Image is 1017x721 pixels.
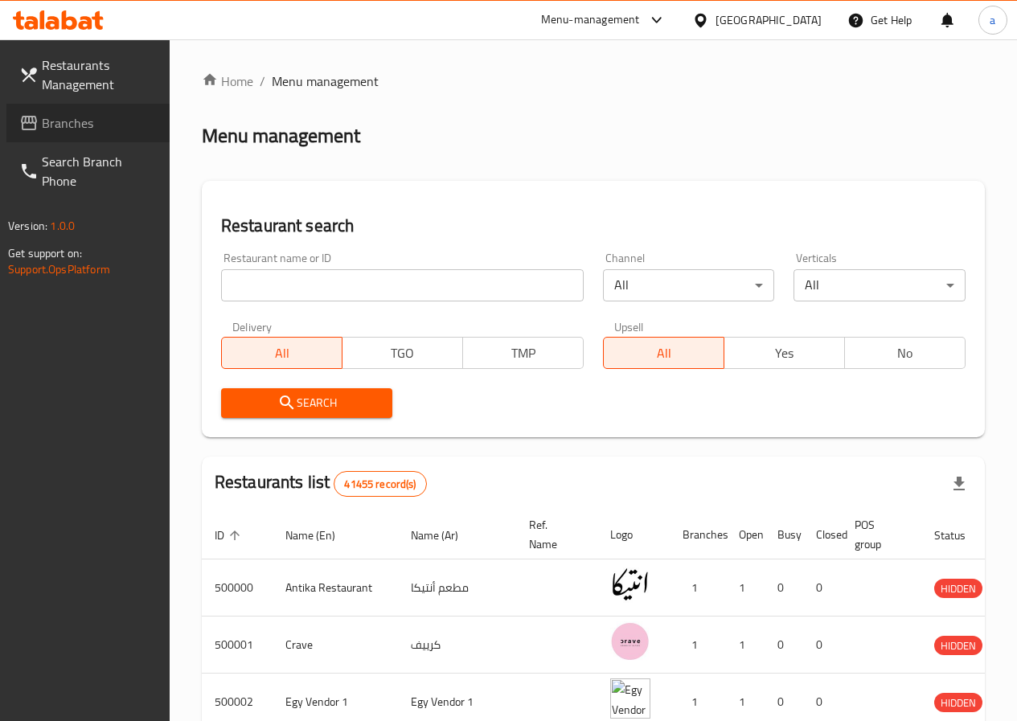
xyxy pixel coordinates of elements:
[940,465,978,503] div: Export file
[844,337,966,369] button: No
[202,72,985,91] nav: breadcrumb
[50,215,75,236] span: 1.0.0
[803,559,842,617] td: 0
[990,11,995,29] span: a
[716,11,822,29] div: [GEOGRAPHIC_DATA]
[726,510,765,559] th: Open
[610,678,650,719] img: Egy Vendor 1
[462,337,584,369] button: TMP
[202,123,360,149] h2: Menu management
[334,477,425,492] span: 41455 record(s)
[934,579,982,598] div: HIDDEN
[202,72,253,91] a: Home
[794,269,966,301] div: All
[228,342,336,365] span: All
[597,510,670,559] th: Logo
[603,337,724,369] button: All
[603,269,775,301] div: All
[614,321,644,332] label: Upsell
[6,104,170,142] a: Branches
[765,617,803,674] td: 0
[765,510,803,559] th: Busy
[724,337,845,369] button: Yes
[273,617,398,674] td: Crave
[349,342,457,365] span: TGO
[726,617,765,674] td: 1
[470,342,577,365] span: TMP
[934,526,986,545] span: Status
[234,393,380,413] span: Search
[221,388,393,418] button: Search
[398,617,516,674] td: كرييف
[765,559,803,617] td: 0
[8,215,47,236] span: Version:
[670,617,726,674] td: 1
[670,559,726,617] td: 1
[272,72,379,91] span: Menu management
[411,526,479,545] span: Name (Ar)
[541,10,640,30] div: Menu-management
[215,526,245,545] span: ID
[726,559,765,617] td: 1
[851,342,959,365] span: No
[803,510,842,559] th: Closed
[529,515,578,554] span: Ref. Name
[934,694,982,712] span: HIDDEN
[670,510,726,559] th: Branches
[610,342,718,365] span: All
[6,142,170,200] a: Search Branch Phone
[42,152,157,190] span: Search Branch Phone
[610,621,650,662] img: Crave
[731,342,839,365] span: Yes
[8,243,82,264] span: Get support on:
[285,526,356,545] span: Name (En)
[855,515,902,554] span: POS group
[6,46,170,104] a: Restaurants Management
[342,337,463,369] button: TGO
[232,321,273,332] label: Delivery
[934,580,982,598] span: HIDDEN
[934,637,982,655] span: HIDDEN
[42,55,157,94] span: Restaurants Management
[934,636,982,655] div: HIDDEN
[803,617,842,674] td: 0
[42,113,157,133] span: Branches
[398,559,516,617] td: مطعم أنتيكا
[215,470,427,497] h2: Restaurants list
[934,693,982,712] div: HIDDEN
[8,259,110,280] a: Support.OpsPlatform
[202,617,273,674] td: 500001
[610,564,650,604] img: Antika Restaurant
[260,72,265,91] li: /
[273,559,398,617] td: Antika Restaurant
[334,471,426,497] div: Total records count
[221,269,584,301] input: Search for restaurant name or ID..
[202,559,273,617] td: 500000
[221,214,966,238] h2: Restaurant search
[221,337,342,369] button: All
